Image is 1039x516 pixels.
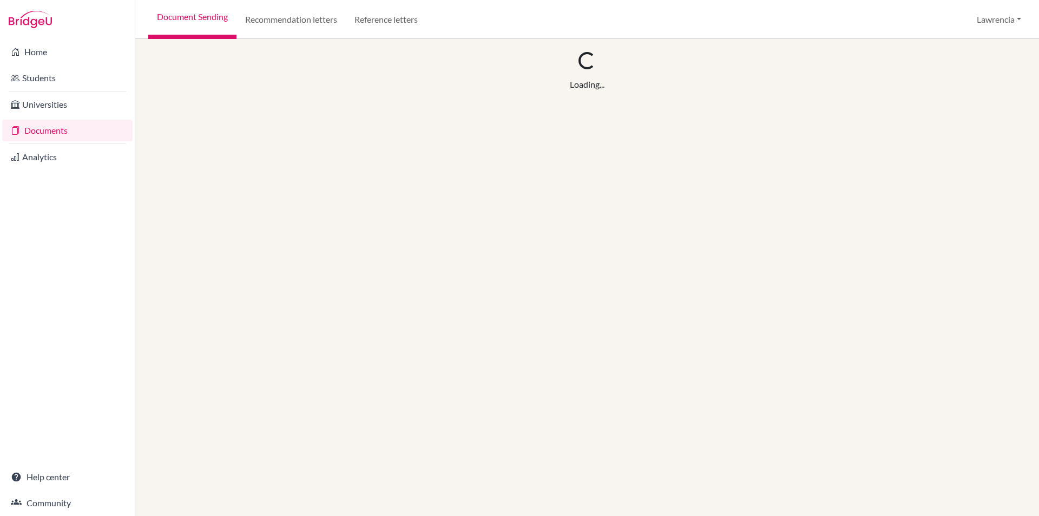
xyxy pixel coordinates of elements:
img: Bridge-U [9,11,52,28]
a: Help center [2,466,133,488]
a: Documents [2,120,133,141]
div: Loading... [570,78,604,91]
a: Home [2,41,133,63]
a: Analytics [2,146,133,168]
a: Community [2,492,133,514]
a: Students [2,67,133,89]
button: Lawrencia [972,9,1026,30]
a: Universities [2,94,133,115]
